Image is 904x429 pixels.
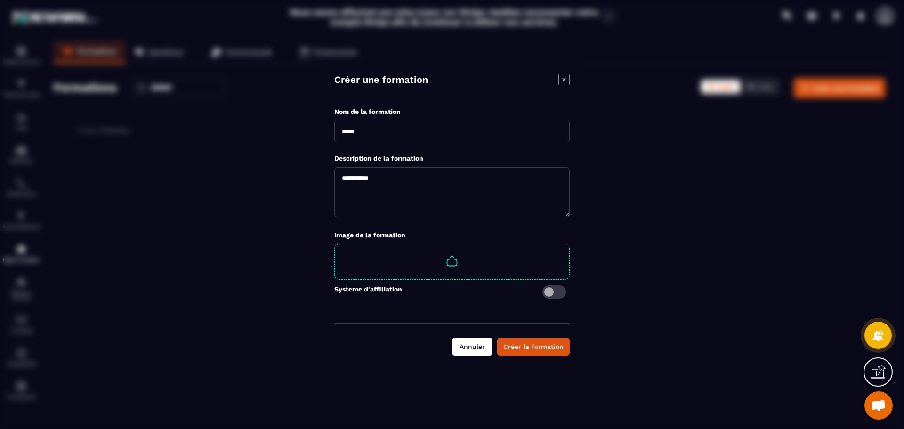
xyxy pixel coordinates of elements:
label: Nom de la formation [334,108,401,115]
a: Ouvrir le chat [864,391,893,420]
label: Image de la formation [334,231,405,239]
button: Annuler [452,338,492,356]
button: Créer la formation [497,338,570,356]
div: Créer la formation [503,342,564,351]
label: Description de la formation [334,154,423,162]
label: Systeme d'affiliation [334,285,402,299]
h4: Créer une formation [334,74,428,87]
